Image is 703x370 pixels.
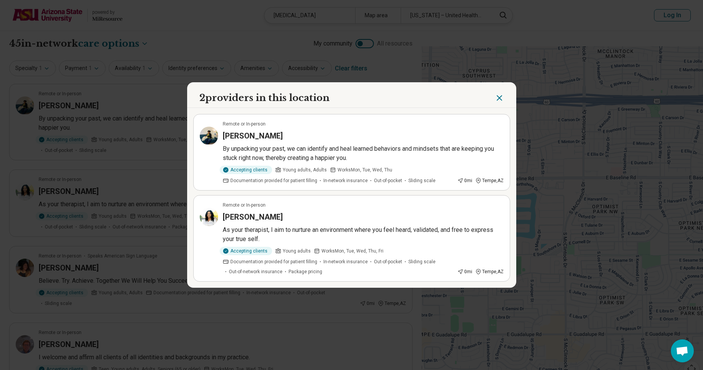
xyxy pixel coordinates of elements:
[374,177,402,184] span: Out-of-pocket
[230,177,317,184] span: Documentation provided for patient filling
[230,258,317,265] span: Documentation provided for patient filling
[283,248,311,254] span: Young adults
[223,144,504,163] p: By unpacking your past, we can identify and heal learned behaviors and mindsets that are keeping ...
[289,268,322,275] span: Package pricing
[457,177,472,184] div: 0 mi
[338,166,392,173] span: Works Mon, Tue, Wed, Thu
[374,258,402,265] span: Out-of-pocket
[321,248,383,254] span: Works Mon, Tue, Wed, Thu, Fri
[223,130,283,141] h3: [PERSON_NAME]
[223,212,283,222] h3: [PERSON_NAME]
[495,91,504,104] button: Close
[475,177,504,184] div: Tempe , AZ
[223,121,266,127] p: Remote or In-person
[408,258,436,265] span: Sliding scale
[475,268,504,275] div: Tempe , AZ
[229,268,282,275] span: Out-of-network insurance
[220,166,272,174] div: Accepting clients
[323,258,368,265] span: In-network insurance
[323,177,368,184] span: In-network insurance
[283,166,327,173] span: Young adults, Adults
[457,268,472,275] div: 0 mi
[223,202,266,209] p: Remote or In-person
[223,225,504,244] p: As your therapist, I aim to nurture an environment where you feel heard, validated, and free to e...
[408,177,436,184] span: Sliding scale
[199,91,329,104] h2: 2 providers in this location
[220,247,272,255] div: Accepting clients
